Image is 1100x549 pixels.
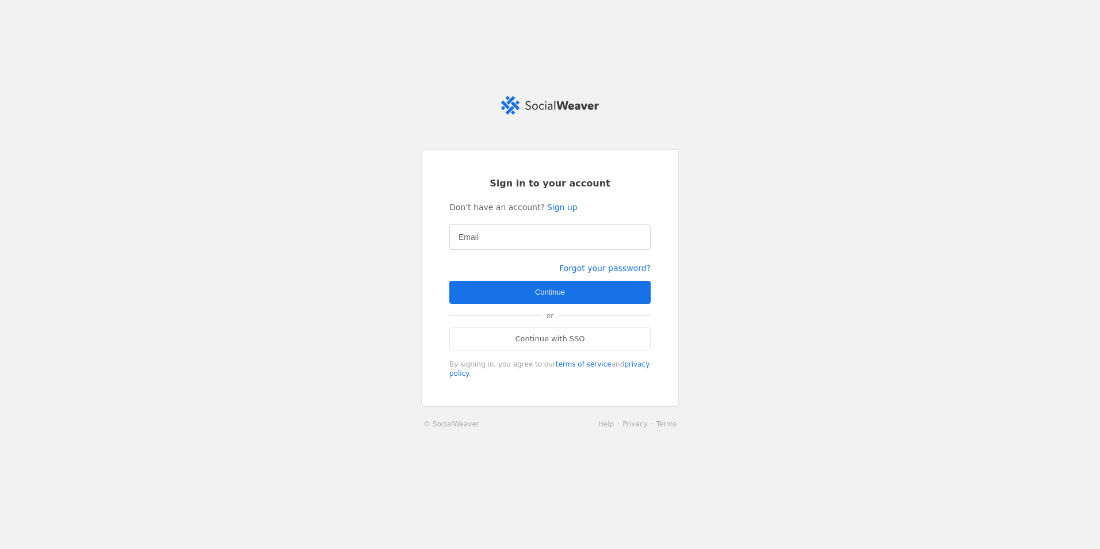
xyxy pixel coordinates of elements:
[535,287,565,298] span: Continue
[648,418,656,430] li: ·
[449,281,651,304] button: Continue
[423,418,479,430] a: © SocialWeaver
[449,360,650,378] a: privacy policy
[449,201,545,213] span: Don't have an account?
[614,418,622,430] li: ·
[547,201,578,213] a: Sign up
[559,264,651,273] a: Forgot your password?
[556,360,612,368] a: terms of service
[656,420,677,428] a: Terms
[459,230,479,244] mat-label: Email
[541,304,559,327] span: or
[449,327,651,350] a: Continue with SSO
[449,360,651,378] div: By signing in, you agree to our and .
[490,177,610,190] span: Sign in to your account
[598,420,614,428] a: Help
[459,230,641,244] input: Email
[622,420,647,428] a: Privacy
